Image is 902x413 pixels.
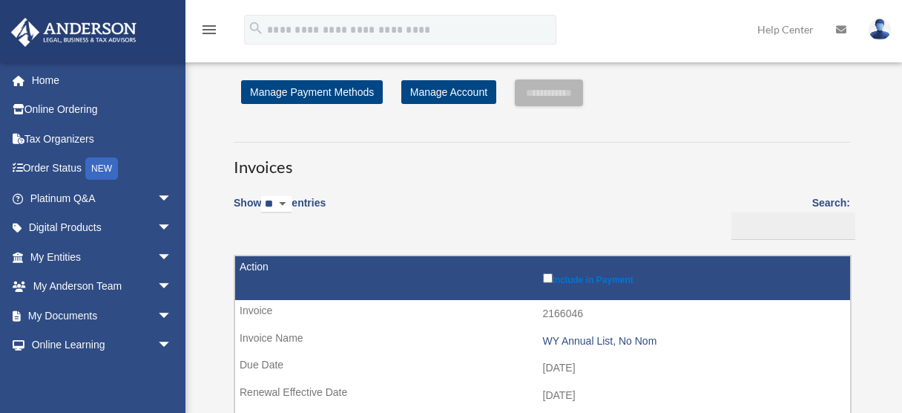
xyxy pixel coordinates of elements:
[10,360,187,389] a: Billingarrow_drop_down
[10,301,194,331] a: My Documentsarrow_drop_down
[157,242,187,273] span: arrow_drop_down
[200,21,218,39] i: menu
[10,154,194,184] a: Order StatusNEW
[234,142,850,179] h3: Invoices
[241,80,383,104] a: Manage Payment Methods
[157,360,187,390] span: arrow_drop_down
[7,18,141,47] img: Anderson Advisors Platinum Portal
[10,65,194,95] a: Home
[234,194,326,228] label: Show entries
[235,382,850,410] td: [DATE]
[248,20,264,36] i: search
[10,124,194,154] a: Tax Organizers
[200,26,218,39] a: menu
[261,196,292,213] select: Showentries
[235,300,850,328] td: 2166046
[157,331,187,361] span: arrow_drop_down
[157,272,187,302] span: arrow_drop_down
[543,273,553,283] input: Include in Payment
[401,80,496,104] a: Manage Account
[157,301,187,331] span: arrow_drop_down
[157,213,187,244] span: arrow_drop_down
[10,331,194,360] a: Online Learningarrow_drop_down
[543,270,843,285] label: Include in Payment
[731,212,855,241] input: Search:
[10,183,194,213] a: Platinum Q&Aarrow_drop_down
[235,354,850,383] td: [DATE]
[10,242,194,272] a: My Entitiesarrow_drop_down
[543,335,843,348] div: WY Annual List, No Nom
[85,157,118,180] div: NEW
[10,213,194,243] a: Digital Productsarrow_drop_down
[869,19,891,40] img: User Pic
[157,183,187,214] span: arrow_drop_down
[726,194,850,240] label: Search:
[10,95,194,125] a: Online Ordering
[10,272,194,302] a: My Anderson Teamarrow_drop_down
